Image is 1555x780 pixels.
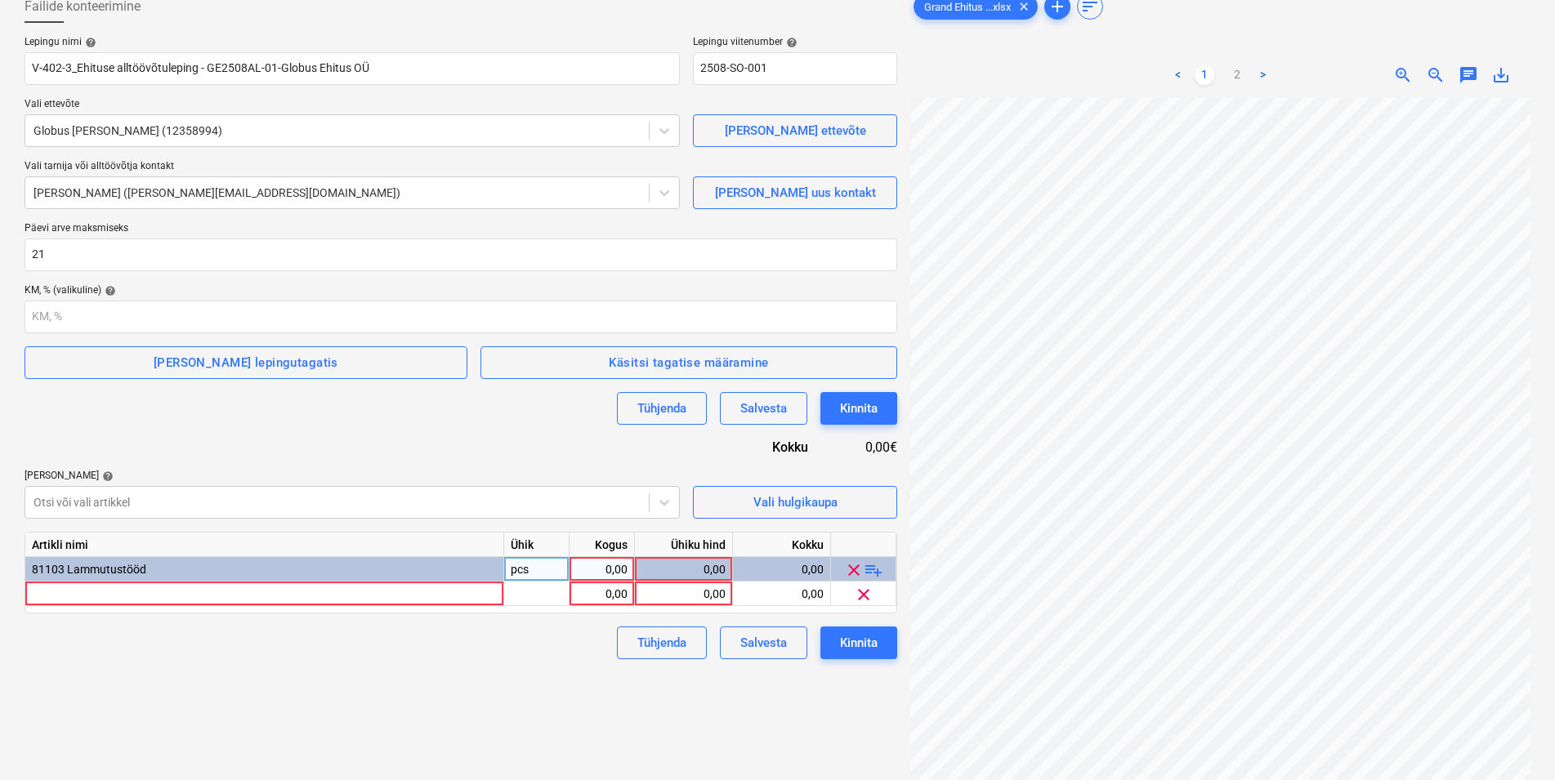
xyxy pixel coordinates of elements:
input: Viitenumber [693,52,897,85]
div: 0,00 [641,557,726,582]
input: KM, % [25,301,897,333]
span: help [101,285,116,296]
button: Kinnita [820,626,897,659]
div: Salvesta [740,398,787,419]
span: help [82,37,96,48]
div: Lepingu viitenumber [693,36,897,49]
div: Vali hulgikaupa [753,492,838,513]
input: Dokumendi nimi [25,52,680,85]
div: Tühjenda [637,398,686,419]
div: [PERSON_NAME] lepingutagatis [154,352,338,373]
span: playlist_add [864,560,883,580]
div: 0,00 [576,557,628,582]
button: Käsitsi tagatise määramine [480,346,898,379]
button: Tühjenda [617,626,707,659]
span: help [783,37,798,48]
input: Päevi arve maksmiseks [25,238,897,271]
button: [PERSON_NAME] uus kontakt [693,176,897,209]
div: [PERSON_NAME] uus kontakt [715,182,876,203]
a: Next page [1253,65,1273,85]
button: [PERSON_NAME] ettevõte [693,114,897,147]
div: 0,00 [641,582,726,606]
span: zoom_out [1426,65,1446,85]
div: [PERSON_NAME] [25,470,680,483]
div: Tühjenda [637,632,686,653]
div: Ühik [504,533,570,557]
div: Kokku [733,533,831,557]
span: clear [854,585,874,604]
div: KM, % (valikuline) [25,284,897,297]
span: chat [1459,65,1478,85]
div: [PERSON_NAME] ettevõte [725,120,866,141]
div: Ühiku hind [635,533,733,557]
button: Tühjenda [617,392,707,425]
span: help [99,470,114,482]
a: Previous page [1168,65,1188,85]
div: Käsitsi tagatise määramine [609,352,768,373]
div: Kinnita [840,398,878,419]
div: 0,00 [740,582,824,606]
iframe: Chat Widget [1473,702,1555,780]
button: Kinnita [820,392,897,425]
div: 0,00€ [834,438,897,457]
a: Page 1 is your current page [1195,65,1214,85]
span: Grand Ehitus ...xlsx [914,1,1021,13]
div: Kinnita [840,632,878,653]
span: zoom_in [1393,65,1413,85]
span: save_alt [1491,65,1511,85]
p: Vali ettevõte [25,98,680,114]
div: 0,00 [740,557,824,582]
button: Vali hulgikaupa [693,486,897,519]
a: Page 2 [1227,65,1247,85]
div: 0,00 [576,582,628,606]
div: Salvesta [740,632,787,653]
div: Artikli nimi [25,533,504,557]
p: Vali tarnija või alltöövõtja kontakt [25,160,680,176]
div: Kokku [685,438,834,457]
button: Salvesta [720,392,807,425]
p: Päevi arve maksmiseks [25,222,897,238]
div: pcs [504,557,570,582]
span: clear [844,560,864,580]
button: Salvesta [720,626,807,659]
button: [PERSON_NAME] lepingutagatis [25,346,467,379]
span: 81103 Lammutustööd [32,563,146,576]
div: Lepingu nimi [25,36,680,49]
div: Kogus [570,533,635,557]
